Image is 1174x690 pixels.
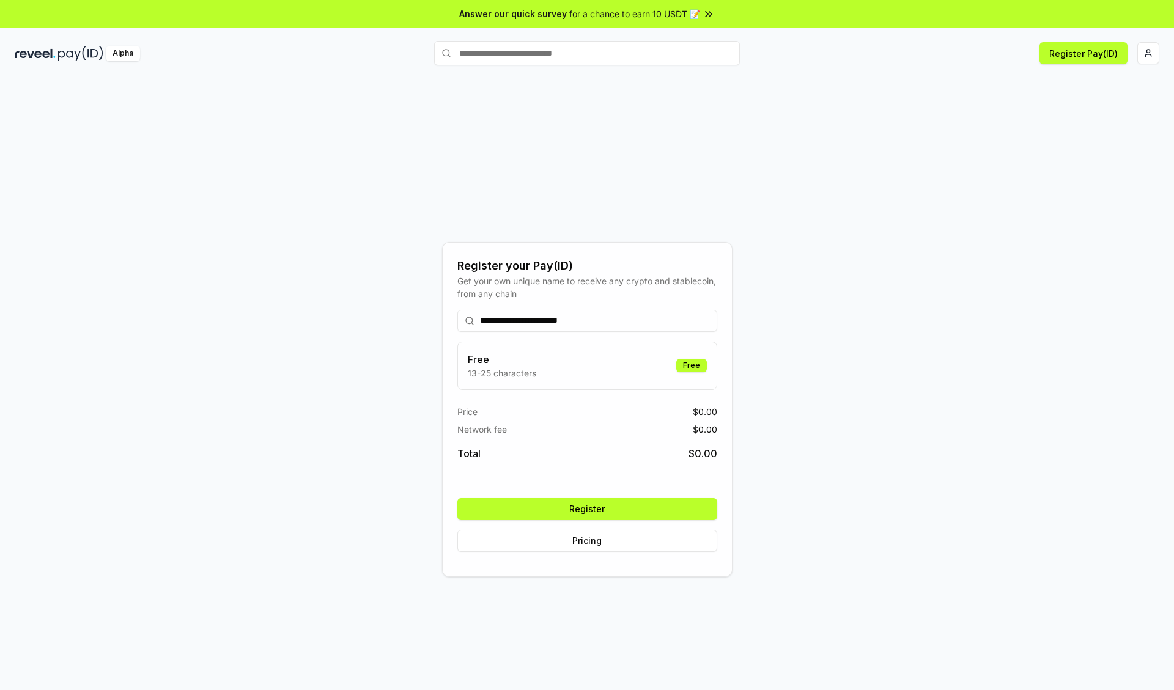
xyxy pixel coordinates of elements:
[457,405,478,418] span: Price
[106,46,140,61] div: Alpha
[457,257,717,274] div: Register your Pay(ID)
[457,530,717,552] button: Pricing
[457,274,717,300] div: Get your own unique name to receive any crypto and stablecoin, from any chain
[15,46,56,61] img: reveel_dark
[459,7,567,20] span: Answer our quick survey
[569,7,700,20] span: for a chance to earn 10 USDT 📝
[693,405,717,418] span: $ 0.00
[676,359,707,372] div: Free
[58,46,103,61] img: pay_id
[468,352,536,367] h3: Free
[457,423,507,436] span: Network fee
[1039,42,1128,64] button: Register Pay(ID)
[468,367,536,380] p: 13-25 characters
[457,498,717,520] button: Register
[689,446,717,461] span: $ 0.00
[693,423,717,436] span: $ 0.00
[457,446,481,461] span: Total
